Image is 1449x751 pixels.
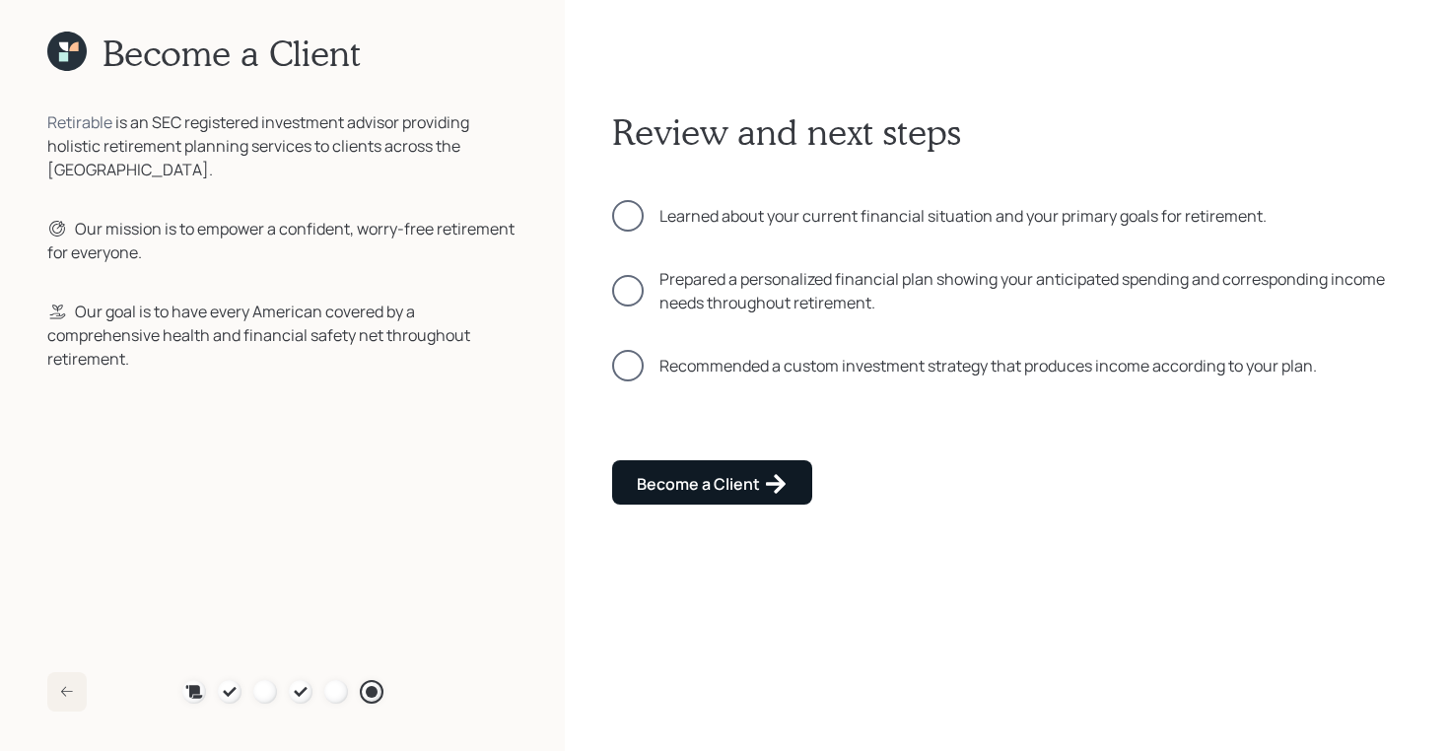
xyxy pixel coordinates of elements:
div: Recommended a custom investment strategy that produces income according to your plan. [659,354,1317,377]
h1: Become a Client [103,32,361,74]
iframe: Customer reviews powered by Trustpilot [47,406,299,554]
div: Learned about your current financial situation and your primary goals for retirement. [659,204,1267,228]
h1: Review and next steps [612,110,1402,153]
div: Become a Client [637,472,788,496]
div: is an SEC registered investment advisor providing holistic retirement planning services to client... [47,110,517,181]
div: Our goal is to have every American covered by a comprehensive health and financial safety net thr... [47,300,517,371]
div: Our mission is to empower a confident, worry-free retirement for everyone. [47,217,517,264]
button: Become a Client [612,460,812,505]
div: Prepared a personalized financial plan showing your anticipated spending and corresponding income... [659,267,1402,314]
div: Retirable [47,110,112,134]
